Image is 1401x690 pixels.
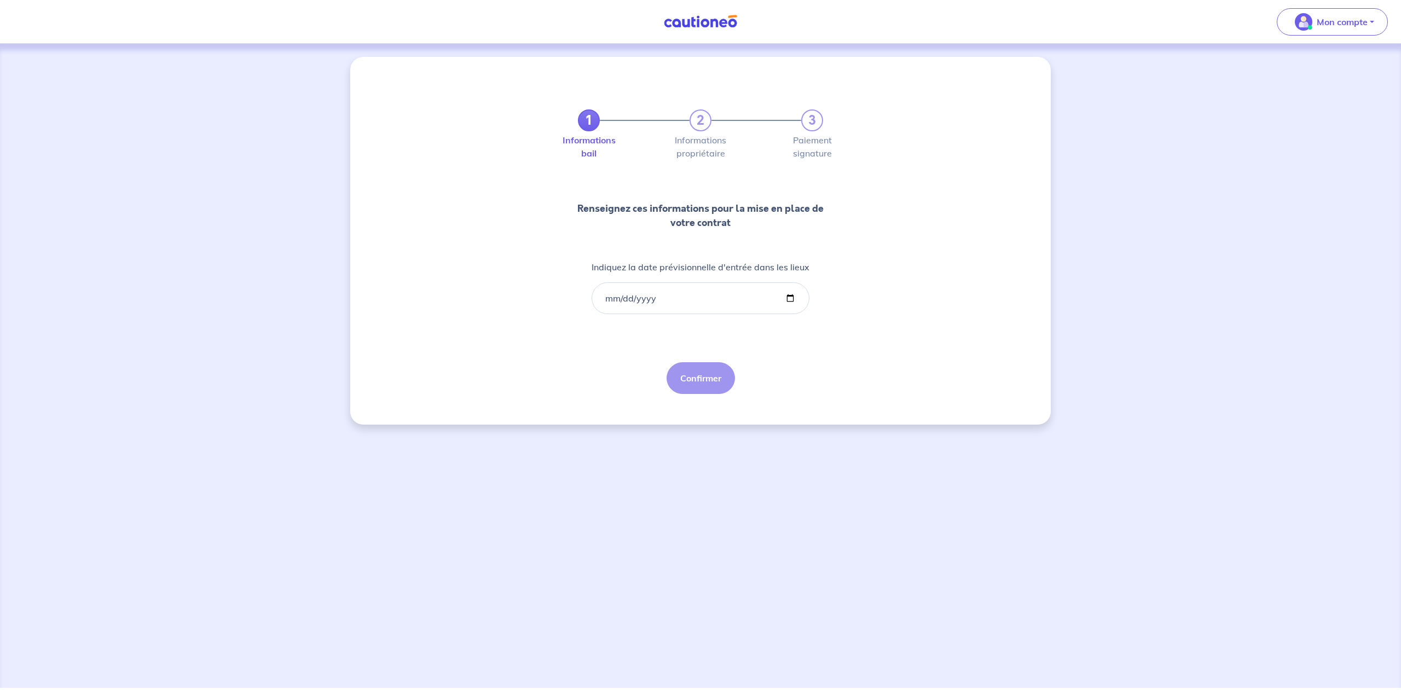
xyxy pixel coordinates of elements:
img: Cautioneo [659,15,742,28]
p: Indiquez la date prévisionnelle d'entrée dans les lieux [592,260,809,274]
p: Mon compte [1317,15,1368,28]
p: Renseignez ces informations pour la mise en place de votre contrat [569,201,832,230]
label: Informations bail [578,136,600,158]
label: Paiement signature [801,136,823,158]
label: Informations propriétaire [690,136,711,158]
button: illu_account_valid_menu.svgMon compte [1277,8,1388,36]
img: illu_account_valid_menu.svg [1295,13,1312,31]
a: 1 [578,109,600,131]
input: lease-signed-date-placeholder [592,282,809,314]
